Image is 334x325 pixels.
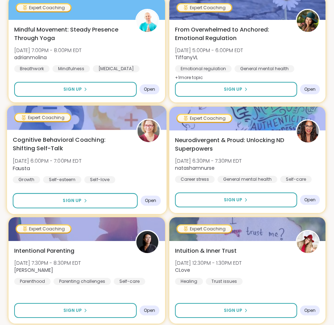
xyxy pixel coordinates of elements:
div: Emotional regulation [175,65,232,72]
div: Self-care [280,176,312,183]
div: Mindfulness [52,65,90,72]
span: [DATE] 6:00PM - 7:00PM EDT [13,157,81,164]
img: Natasha [136,231,158,253]
div: Expert Coaching [15,114,70,121]
button: Sign Up [14,303,137,318]
button: Sign Up [14,82,137,97]
div: Growth [13,176,40,183]
b: [PERSON_NAME] [14,267,53,274]
b: Fausta [13,164,30,172]
span: Open [304,197,316,203]
div: Self-esteem [43,176,81,183]
span: Neurodivergent & Proud: Unlocking ND Superpowers [175,136,288,153]
div: General mental health [217,176,277,183]
span: Sign Up [224,197,242,203]
span: [DATE] 7:00PM - 8:00PM EDT [14,47,81,54]
span: Intuition & Inner Trust [175,247,237,255]
button: Sign Up [13,193,137,208]
span: Sign Up [224,307,242,314]
span: [DATE] 6:30PM - 7:30PM EDT [175,157,242,164]
span: Sign Up [63,197,81,204]
span: Intentional Parenting [14,247,74,255]
span: Sign Up [224,86,242,93]
div: Expert Coaching [17,225,70,232]
b: natashamnurse [175,164,215,172]
div: Healing [175,278,203,285]
b: adrianmolina [14,54,47,61]
b: TiffanyVL [175,54,198,61]
span: Open [144,308,155,313]
div: Career stress [175,176,215,183]
img: CLove [297,231,319,253]
div: Parenting challenges [53,278,111,285]
span: Cognitive Behavioral Coaching: Shifting Self-Talk [13,135,128,153]
div: Self-care [114,278,145,285]
div: Trust issues [206,278,243,285]
div: Expert Coaching [177,225,231,232]
span: [DATE] 5:00PM - 6:00PM EDT [175,47,243,54]
span: Open [145,198,157,203]
b: CLove [175,267,190,274]
div: Expert Coaching [177,115,231,122]
div: Breathwork [14,65,50,72]
span: Open [144,86,155,92]
span: Open [304,308,316,313]
span: [DATE] 7:30PM - 8:30PM EDT [14,259,81,267]
img: Fausta [137,120,159,142]
div: General mental health [234,65,294,72]
span: Sign Up [63,307,82,314]
button: Sign Up [175,303,298,318]
div: Self-love [84,176,115,183]
div: [MEDICAL_DATA] [93,65,140,72]
span: Sign Up [63,86,82,93]
img: natashamnurse [297,121,319,142]
button: Sign Up [175,82,298,97]
span: [DATE] 12:30PM - 1:30PM EDT [175,259,242,267]
div: Parenthood [14,278,51,285]
span: Open [304,86,316,92]
button: Sign Up [175,192,298,207]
